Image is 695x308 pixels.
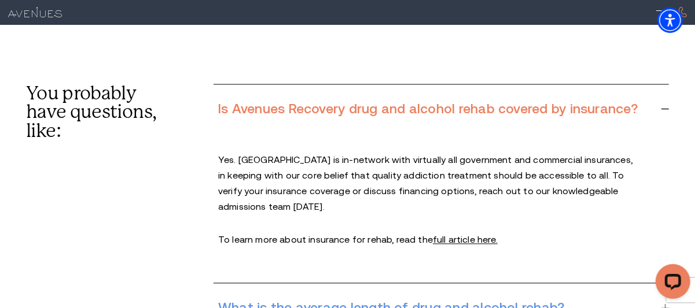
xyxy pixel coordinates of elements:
a: full article here. [433,234,498,244]
div: Accessibility Menu [657,8,683,33]
h3: Is Avenues Recovery drug and alcohol rehab covered by insurance? [218,102,648,117]
p: have questions, [26,102,193,121]
p: To learn more about insurance for rehab, read the [218,232,635,247]
iframe: LiveChat chat widget [646,259,695,308]
p: like: [26,121,193,140]
p: You probably [26,84,193,102]
p: Yes. [GEOGRAPHIC_DATA] is in-network with virtually all government and commercial insurances, in ... [218,152,635,214]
